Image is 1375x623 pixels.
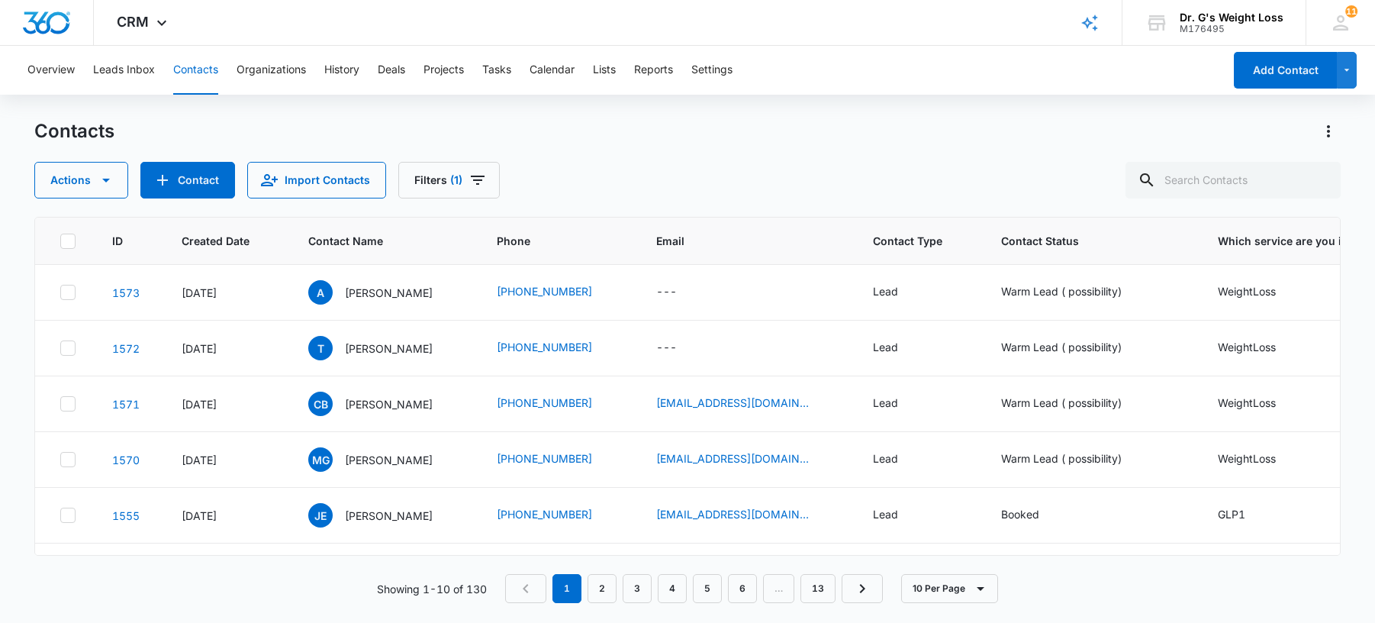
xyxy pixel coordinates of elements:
div: Contact Status - Booked - Select to Edit Field [1001,506,1067,525]
div: Contact Type - Lead - Select to Edit Field [873,450,926,469]
div: WeightLoss [1218,395,1276,411]
div: account id [1180,24,1283,34]
a: Page 3 [623,574,652,603]
a: Navigate to contact details page for Cesiley Burton [112,398,140,411]
div: Contact Status - Warm Lead ( possibility) - Select to Edit Field [1001,339,1149,357]
button: Leads Inbox [93,46,155,95]
a: [PHONE_NUMBER] [497,283,592,299]
button: Actions [1316,119,1341,144]
div: Lead [873,506,898,522]
div: Contact Status - Warm Lead ( possibility) - Select to Edit Field [1001,395,1149,413]
div: Contact Type - Lead - Select to Edit Field [873,339,926,357]
button: Import Contacts [247,162,386,199]
button: Projects [423,46,464,95]
span: Email [656,233,814,249]
a: [PHONE_NUMBER] [497,395,592,411]
button: 10 Per Page [901,574,998,603]
div: Booked [1001,506,1039,522]
div: Which service are you interested in? - GLP1 - Select to Edit Field [1218,506,1273,525]
a: Navigate to contact details page for Melissa Garcia [112,454,140,466]
div: Contact Status - Warm Lead ( possibility) - Select to Edit Field [1001,283,1149,302]
a: Page 2 [588,574,617,603]
a: [PHONE_NUMBER] [497,450,592,466]
div: Contact Name - Thomas - Select to Edit Field [308,336,460,360]
a: Page 6 [728,574,757,603]
div: [DATE] [182,452,272,468]
span: MG [308,447,333,472]
button: Contacts [173,46,218,95]
span: Contact Status [1001,233,1159,249]
span: CB [308,392,333,416]
span: A [308,280,333,305]
span: (1) [450,175,462,186]
a: [EMAIL_ADDRESS][DOMAIN_NAME] [656,395,809,411]
a: [EMAIL_ADDRESS][DOMAIN_NAME] [656,506,809,522]
a: Navigate to contact details page for Thomas [112,342,140,355]
a: Navigate to contact details page for Anabel [112,286,140,299]
div: notifications count [1345,5,1357,18]
div: WeightLoss [1218,450,1276,466]
span: 11 [1345,5,1357,18]
a: [EMAIL_ADDRESS][DOMAIN_NAME] [656,450,809,466]
span: Contact Name [308,233,438,249]
div: [DATE] [182,285,272,301]
p: [PERSON_NAME] [345,285,433,301]
button: Organizations [237,46,306,95]
button: Tasks [482,46,511,95]
div: Warm Lead ( possibility) [1001,395,1122,411]
div: --- [656,339,677,357]
button: Overview [27,46,75,95]
button: Deals [378,46,405,95]
div: Phone - (239) 384-0737 - Select to Edit Field [497,283,620,302]
div: Email - garciamelissa0409@gmail.com - Select to Edit Field [656,450,836,469]
div: Lead [873,283,898,299]
a: [PHONE_NUMBER] [497,506,592,522]
a: Page 4 [658,574,687,603]
p: [PERSON_NAME] [345,341,433,357]
div: [DATE] [182,396,272,412]
div: Which service are you interested in? - WeightLoss - Select to Edit Field [1218,450,1303,469]
div: Phone - (786) 317-4579 - Select to Edit Field [497,339,620,357]
h1: Contacts [34,120,114,143]
div: Contact Name - Jessica Espinosa - Select to Edit Field [308,503,460,528]
div: Warm Lead ( possibility) [1001,339,1122,355]
button: Filters [398,162,500,199]
div: account name [1180,11,1283,24]
button: Add Contact [140,162,235,199]
div: GLP1 [1218,506,1245,522]
div: Lead [873,339,898,355]
div: Email - jessicasamespinosa@gmail.com - Select to Edit Field [656,506,836,525]
button: Actions [34,162,128,199]
span: JE [308,503,333,528]
div: Which service are you interested in? - WeightLoss - Select to Edit Field [1218,339,1303,357]
div: Contact Name - Melissa Garcia - Select to Edit Field [308,447,460,472]
em: 1 [552,574,581,603]
span: Contact Type [873,233,942,249]
div: Contact Type - Lead - Select to Edit Field [873,283,926,302]
div: Contact Type - Lead - Select to Edit Field [873,506,926,525]
button: Settings [691,46,733,95]
button: Lists [593,46,616,95]
div: [DATE] [182,341,272,357]
div: Email - burtoncesiley00@gmail.com - Select to Edit Field [656,395,836,413]
a: Page 13 [800,574,836,603]
div: WeightLoss [1218,339,1276,355]
button: History [324,46,359,95]
a: [PHONE_NUMBER] [497,339,592,355]
div: Lead [873,395,898,411]
div: Contact Type - Lead - Select to Edit Field [873,395,926,413]
div: --- [656,283,677,302]
p: Showing 1-10 of 130 [377,581,487,597]
a: Navigate to contact details page for Jessica Espinosa [112,509,140,522]
p: [PERSON_NAME] [345,508,433,524]
p: [PERSON_NAME] [345,452,433,468]
div: Lead [873,450,898,466]
span: T [308,336,333,360]
div: Email - - Select to Edit Field [656,339,704,357]
span: Phone [497,233,597,249]
div: Contact Name - Cesiley Burton - Select to Edit Field [308,392,460,416]
span: Created Date [182,233,250,249]
nav: Pagination [505,574,883,603]
div: Which service are you interested in? - WeightLoss - Select to Edit Field [1218,283,1303,302]
button: Add Contact [1234,52,1337,89]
